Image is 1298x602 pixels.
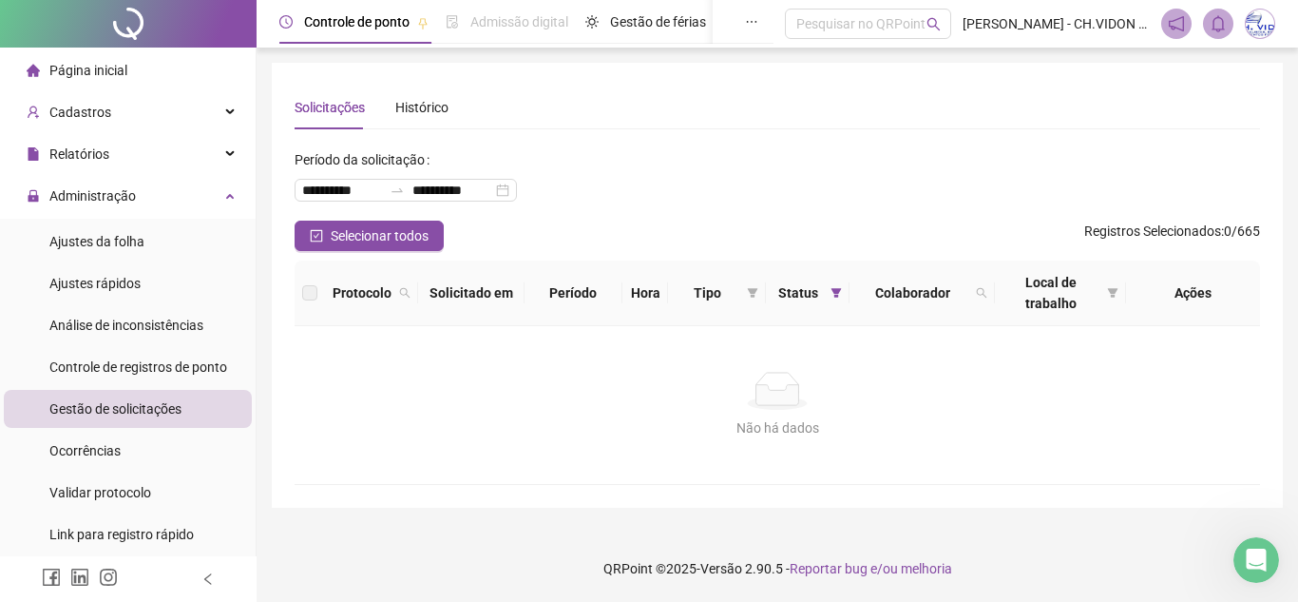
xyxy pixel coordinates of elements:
[773,282,823,303] span: Status
[470,14,568,29] span: Admissão digital
[622,261,669,326] th: Hora
[395,279,414,307] span: search
[333,282,391,303] span: Protocolo
[446,15,459,29] span: file-done
[317,418,1237,438] div: Não há dados
[331,225,429,246] span: Selecionar todos
[49,105,111,120] span: Cadastros
[1103,268,1122,318] span: filter
[42,568,61,587] span: facebook
[1168,15,1185,32] span: notification
[49,318,203,333] span: Análise de inconsistências
[827,279,846,307] span: filter
[976,287,987,299] span: search
[418,261,525,326] th: Solicitado em
[295,145,437,175] label: Período da solicitação
[27,147,40,161] span: file
[743,279,762,307] span: filter
[390,183,405,198] span: to
[1002,272,1100,314] span: Local de trabalho
[857,282,968,303] span: Colaborador
[390,183,405,198] span: swap-right
[99,568,118,587] span: instagram
[790,561,952,576] span: Reportar bug e/ou melhoria
[399,287,410,299] span: search
[926,17,941,31] span: search
[49,359,227,375] span: Controle de registros de ponto
[49,401,181,417] span: Gestão de solicitações
[49,146,109,162] span: Relatórios
[304,14,410,29] span: Controle de ponto
[27,64,40,77] span: home
[700,561,742,576] span: Versão
[201,573,215,586] span: left
[395,97,449,118] div: Histórico
[49,527,194,542] span: Link para registro rápido
[1107,287,1118,299] span: filter
[972,279,991,307] span: search
[310,229,323,243] span: check-square
[27,189,40,203] span: lock
[830,287,842,299] span: filter
[525,261,622,326] th: Período
[585,15,599,29] span: sun
[27,106,40,119] span: user-add
[49,234,144,249] span: Ajustes da folha
[745,15,758,29] span: ellipsis
[70,568,89,587] span: linkedin
[963,13,1150,34] span: [PERSON_NAME] - CH.VIDON ESP, SERV. E EQUIP. FERROVIÁRIO
[49,63,127,78] span: Página inicial
[610,14,706,29] span: Gestão de férias
[279,15,293,29] span: clock-circle
[1134,282,1252,303] div: Ações
[1084,221,1260,251] span: : 0 / 665
[49,188,136,204] span: Administração
[676,282,739,303] span: Tipo
[417,17,429,29] span: pushpin
[1210,15,1227,32] span: bell
[295,97,365,118] div: Solicitações
[49,485,151,500] span: Validar protocolo
[257,535,1298,602] footer: QRPoint © 2025 - 2.90.5 -
[49,443,121,458] span: Ocorrências
[295,221,444,251] button: Selecionar todos
[1084,223,1221,239] span: Registros Selecionados
[1246,10,1274,38] img: 30584
[747,287,758,299] span: filter
[1233,537,1279,583] iframe: Intercom live chat
[49,276,141,291] span: Ajustes rápidos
